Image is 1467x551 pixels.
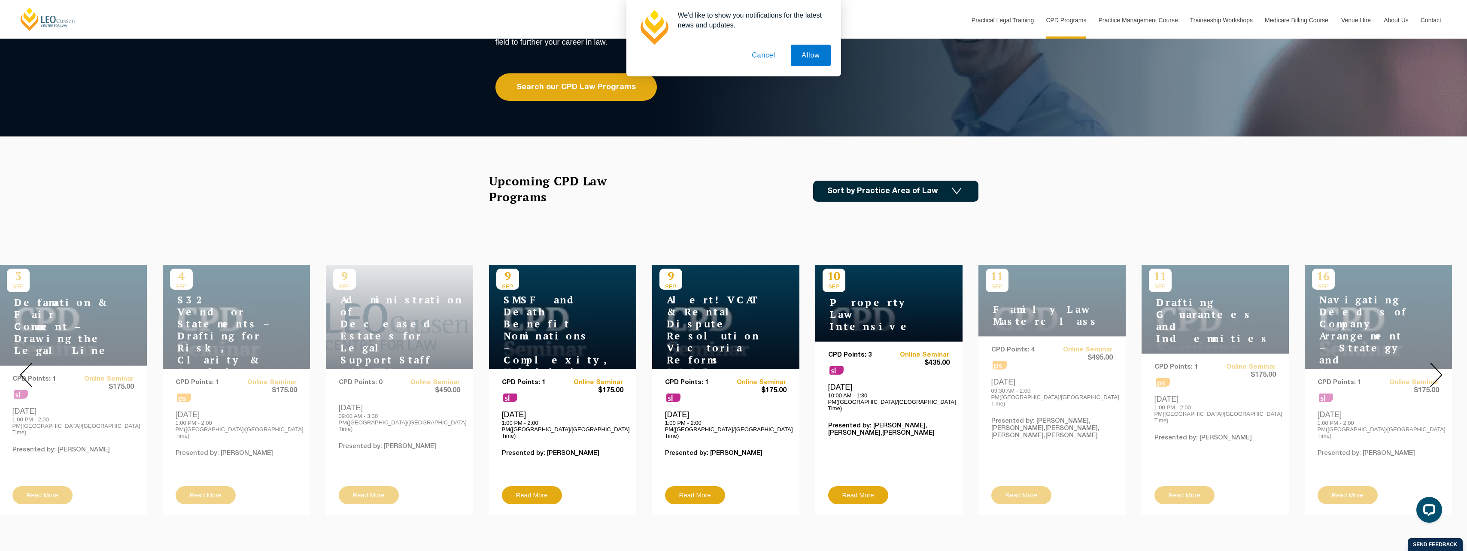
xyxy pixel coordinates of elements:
span: $435.00 [889,359,950,368]
span: sl [666,394,680,402]
h4: Alert! VCAT & Rental Dispute Resolution Victoria Reforms 2025 [659,294,767,378]
p: Presented by: [PERSON_NAME] [502,450,623,457]
span: SEP [496,283,519,290]
a: Online Seminar [889,351,950,359]
p: Presented by: [PERSON_NAME] [665,450,787,457]
p: CPD Points: 1 [502,379,563,386]
a: Read More [502,486,562,504]
p: CPD Points: 3 [828,351,889,359]
button: Allow [791,45,830,66]
span: $175.00 [562,386,623,395]
span: $175.00 [726,386,787,395]
p: 10 [823,269,845,283]
button: Cancel [741,45,786,66]
iframe: LiveChat chat widget [1409,493,1446,530]
a: Read More [828,486,888,504]
a: Online Seminar [726,379,787,386]
span: SEP [823,283,845,290]
a: Read More [665,486,725,504]
p: 1:00 PM - 2:00 PM([GEOGRAPHIC_DATA]/[GEOGRAPHIC_DATA] Time) [502,420,623,439]
span: SEP [659,283,682,290]
div: [DATE] [665,410,787,439]
img: notification icon [637,10,671,45]
img: Prev [20,363,32,387]
p: 9 [659,269,682,283]
div: [DATE] [828,382,950,412]
h2: Upcoming CPD Law Programs [489,173,629,205]
img: Icon [952,188,962,195]
p: CPD Points: 1 [665,379,726,386]
img: Next [1430,363,1443,387]
p: Presented by: [PERSON_NAME],[PERSON_NAME],[PERSON_NAME] [828,422,950,437]
h4: Property Law Intensive [823,297,930,333]
span: sl [503,394,517,402]
p: 9 [496,269,519,283]
a: Search our CPD Law Programs [495,73,657,101]
p: 10:00 AM - 1:30 PM([GEOGRAPHIC_DATA]/[GEOGRAPHIC_DATA] Time) [828,392,950,412]
div: We'd like to show you notifications for the latest news and updates. [671,10,831,30]
a: Online Seminar [562,379,623,386]
a: Sort by Practice Area of Law [813,181,978,202]
p: 1:00 PM - 2:00 PM([GEOGRAPHIC_DATA]/[GEOGRAPHIC_DATA] Time) [665,420,787,439]
span: sl [829,366,844,375]
div: [DATE] [502,410,623,439]
h4: SMSF and Death Benefit Nominations – Complexity, Validity & Capacity [496,294,604,390]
